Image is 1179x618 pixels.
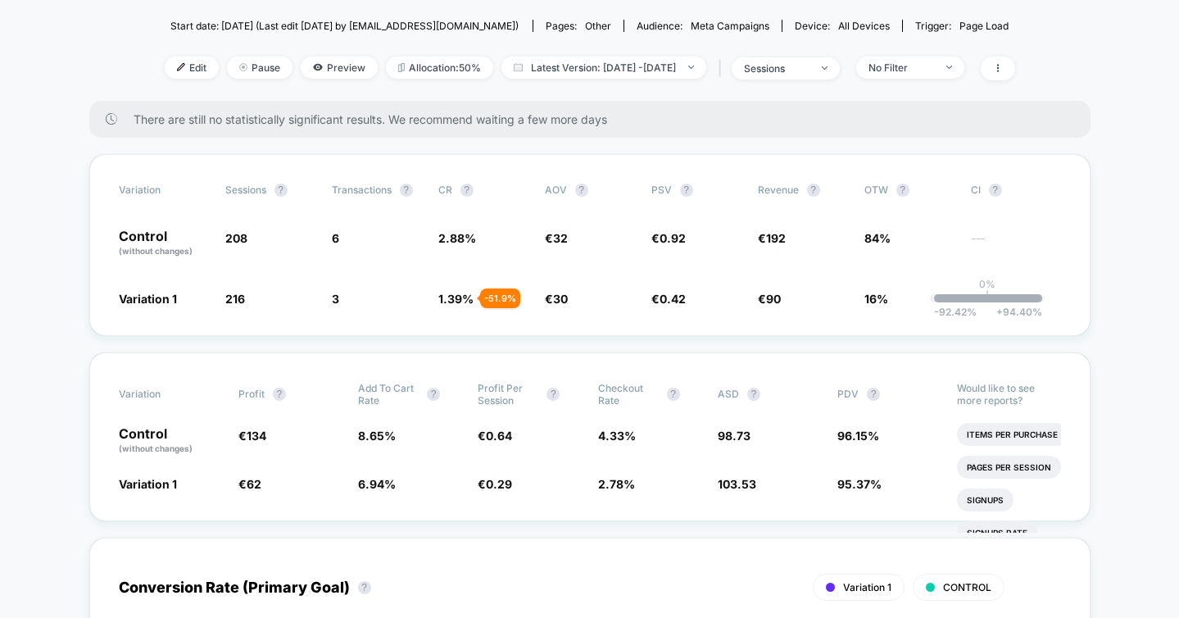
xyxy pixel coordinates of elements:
span: (without changes) [119,246,193,256]
span: (without changes) [119,443,193,453]
button: ? [274,184,288,197]
button: ? [807,184,820,197]
span: --- [971,234,1061,257]
button: ? [989,184,1002,197]
span: 2.78 % [598,477,635,491]
span: Allocation: 50% [386,57,493,79]
span: CI [971,184,1061,197]
span: Revenue [758,184,799,196]
img: end [688,66,694,69]
span: Sessions [225,184,266,196]
span: 8.65 % [358,429,396,443]
span: Start date: [DATE] (Last edit [DATE] by [EMAIL_ADDRESS][DOMAIN_NAME]) [170,20,519,32]
span: 1.39 % [438,292,474,306]
span: Variation 1 [119,292,177,306]
span: 94.40 % [988,306,1042,318]
span: There are still no statistically significant results. We recommend waiting a few more days [134,112,1058,126]
span: 208 [225,231,247,245]
span: | [714,57,732,80]
span: Checkout Rate [598,382,659,407]
span: Variation 1 [843,581,891,593]
button: ? [460,184,474,197]
span: Variation [119,382,209,407]
span: 90 [766,292,781,306]
span: 84% [864,231,891,245]
span: 103.53 [718,477,756,491]
span: € [478,477,512,491]
span: Variation 1 [119,477,177,491]
img: edit [177,63,185,71]
span: 30 [553,292,568,306]
span: 96.15 % [837,429,879,443]
span: 216 [225,292,245,306]
div: sessions [744,62,809,75]
p: | [986,290,989,302]
span: € [478,429,512,443]
span: 0.42 [660,292,686,306]
li: Items Per Purchase [957,423,1068,446]
p: Control [119,229,209,257]
span: Meta campaigns [691,20,769,32]
span: € [651,231,686,245]
span: 16% [864,292,888,306]
div: No Filter [868,61,934,74]
span: Profit Per Session [478,382,538,407]
span: 192 [766,231,786,245]
img: calendar [514,63,523,71]
span: PDV [837,388,859,400]
span: Latest Version: [DATE] - [DATE] [501,57,706,79]
span: 62 [247,477,261,491]
span: € [545,231,568,245]
span: € [651,292,686,306]
li: Signups Rate [957,521,1037,544]
span: 95.37 % [837,477,882,491]
button: ? [680,184,693,197]
button: ? [427,388,440,401]
span: ASD [718,388,739,400]
span: all devices [838,20,890,32]
div: Audience: [637,20,769,32]
span: Transactions [332,184,392,196]
span: 2.88 % [438,231,476,245]
span: 32 [553,231,568,245]
span: Preview [301,57,378,79]
button: ? [400,184,413,197]
span: -92.42 % [934,306,977,318]
button: ? [667,388,680,401]
span: € [238,477,261,491]
span: 134 [247,429,266,443]
span: 3 [332,292,339,306]
img: end [822,66,828,70]
span: Device: [782,20,902,32]
button: ? [896,184,909,197]
span: Page Load [959,20,1009,32]
img: end [239,63,247,71]
span: € [758,292,781,306]
span: Pause [227,57,292,79]
div: Pages: [546,20,611,32]
span: € [758,231,786,245]
span: CR [438,184,452,196]
span: + [996,306,1003,318]
span: € [238,429,266,443]
p: Control [119,427,222,455]
button: ? [546,388,560,401]
span: Variation [119,184,209,197]
span: 0.64 [486,429,512,443]
div: Trigger: [915,20,1009,32]
span: other [585,20,611,32]
span: 0.92 [660,231,686,245]
button: ? [575,184,588,197]
div: - 51.9 % [480,289,520,308]
span: 4.33 % [598,429,636,443]
span: PSV [651,184,672,196]
span: 6 [332,231,339,245]
span: CONTROL [943,581,991,593]
p: Would like to see more reports? [957,382,1060,407]
span: Profit [238,388,265,400]
span: 98.73 [718,429,750,443]
li: Signups [957,488,1013,511]
button: ? [358,581,371,594]
img: end [946,66,952,69]
span: 6.94 % [358,477,396,491]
